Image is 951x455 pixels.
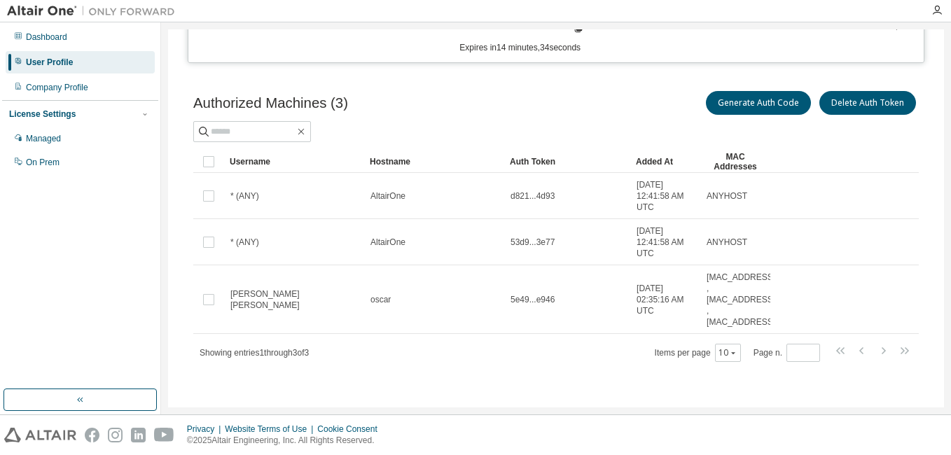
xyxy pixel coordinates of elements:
[511,190,555,202] span: d821...4d93
[637,225,694,259] span: [DATE] 12:41:58 AM UTC
[706,150,765,173] div: MAC Addresses
[510,150,625,173] div: Auth Token
[370,294,391,305] span: oscar
[230,237,259,248] span: * (ANY)
[370,190,405,202] span: AltairOne
[225,423,317,435] div: Website Terms of Use
[85,428,99,442] img: facebook.svg
[193,95,348,111] span: Authorized Machines (3)
[108,428,123,442] img: instagram.svg
[26,133,61,144] div: Managed
[706,91,811,115] button: Generate Auth Code
[26,57,73,68] div: User Profile
[230,150,359,173] div: Username
[9,108,76,120] div: License Settings
[200,348,309,358] span: Showing entries 1 through 3 of 3
[370,237,405,248] span: AltairOne
[131,428,146,442] img: linkedin.svg
[7,4,182,18] img: Altair One
[370,150,499,173] div: Hostname
[4,428,76,442] img: altair_logo.svg
[26,31,67,43] div: Dashboard
[819,91,916,115] button: Delete Auth Token
[26,82,88,93] div: Company Profile
[511,237,555,248] span: 53d9...3e77
[707,190,747,202] span: ANYHOST
[707,272,775,328] span: [MAC_ADDRESS] , [MAC_ADDRESS] , [MAC_ADDRESS]
[754,344,820,362] span: Page n.
[636,150,695,173] div: Added At
[707,237,747,248] span: ANYHOST
[719,347,737,358] button: 10
[187,423,225,435] div: Privacy
[637,283,694,316] span: [DATE] 02:35:16 AM UTC
[655,344,741,362] span: Items per page
[637,179,694,213] span: [DATE] 12:41:58 AM UTC
[154,428,174,442] img: youtube.svg
[26,157,60,168] div: On Prem
[230,190,259,202] span: * (ANY)
[197,42,843,54] p: Expires in 14 minutes, 34 seconds
[317,423,385,435] div: Cookie Consent
[511,294,555,305] span: 5e49...e946
[187,435,386,447] p: © 2025 Altair Engineering, Inc. All Rights Reserved.
[230,288,358,311] span: [PERSON_NAME] [PERSON_NAME]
